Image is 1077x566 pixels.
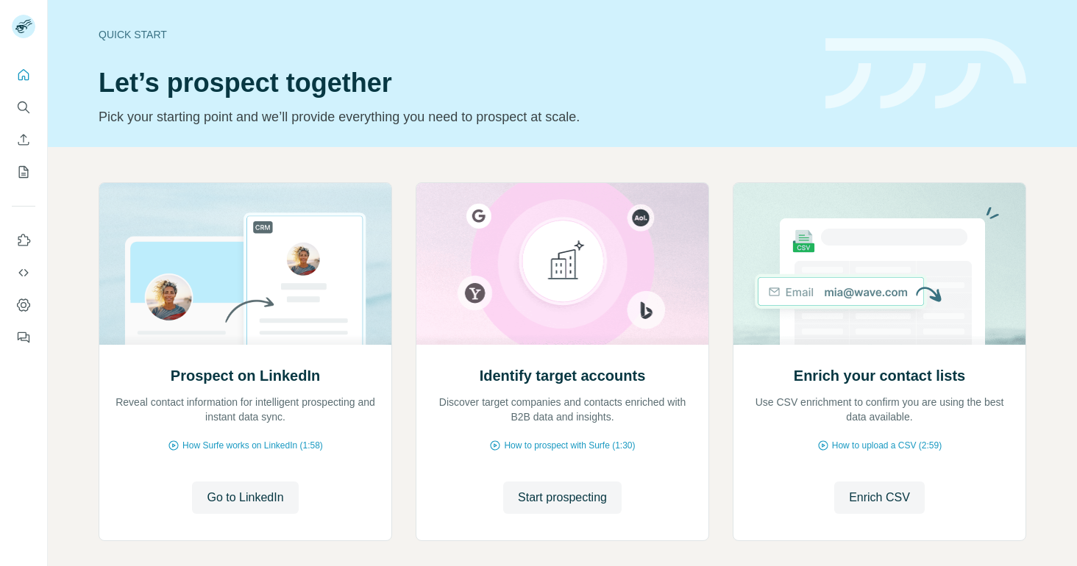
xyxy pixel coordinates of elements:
[431,395,694,424] p: Discover target companies and contacts enriched with B2B data and insights.
[12,227,35,254] button: Use Surfe on LinkedIn
[171,365,320,386] h2: Prospect on LinkedIn
[733,183,1026,345] img: Enrich your contact lists
[832,439,942,452] span: How to upload a CSV (2:59)
[12,94,35,121] button: Search
[12,62,35,88] button: Quick start
[504,439,635,452] span: How to prospect with Surfe (1:30)
[849,489,910,506] span: Enrich CSV
[12,159,35,185] button: My lists
[192,481,298,514] button: Go to LinkedIn
[748,395,1011,424] p: Use CSV enrichment to confirm you are using the best data available.
[825,38,1026,110] img: banner
[207,489,283,506] span: Go to LinkedIn
[99,27,808,42] div: Quick start
[12,259,35,286] button: Use Surfe API
[12,324,35,351] button: Feedback
[99,183,392,345] img: Prospect on LinkedIn
[480,365,646,386] h2: Identify target accounts
[182,439,323,452] span: How Surfe works on LinkedIn (1:58)
[99,107,808,127] p: Pick your starting point and we’ll provide everything you need to prospect at scale.
[503,481,622,514] button: Start prospecting
[99,68,808,98] h1: Let’s prospect together
[834,481,925,514] button: Enrich CSV
[518,489,607,506] span: Start prospecting
[114,395,377,424] p: Reveal contact information for intelligent prospecting and instant data sync.
[12,126,35,153] button: Enrich CSV
[12,292,35,318] button: Dashboard
[794,365,965,386] h2: Enrich your contact lists
[416,183,709,345] img: Identify target accounts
